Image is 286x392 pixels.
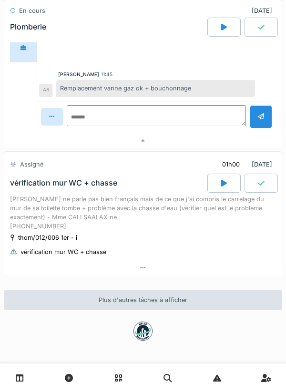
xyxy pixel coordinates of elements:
div: Assigné [20,160,43,169]
div: En cours [19,6,45,15]
div: [PERSON_NAME] ne parle pas bien français mais de ce que j'ai compris le carrelage du mur de sa to... [10,195,276,231]
div: Plomberie [10,23,46,32]
img: badge-BVDL4wpA.svg [133,322,153,341]
div: 01h00 [222,160,240,169]
div: [DATE] [214,156,276,173]
div: vérification mur WC + chasse [10,178,117,187]
div: Remplacement vanne gaz ok + bouchonnage [56,80,255,97]
div: Plus d'autres tâches à afficher [4,290,282,310]
div: thom/012/006 1er - i [18,233,77,242]
div: AS [39,84,52,97]
div: 11:45 [101,71,112,78]
div: [PERSON_NAME] [58,71,99,78]
div: [DATE] [252,6,276,15]
div: vérification mur WC + chasse [20,247,106,256]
